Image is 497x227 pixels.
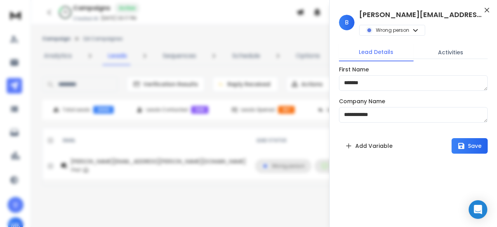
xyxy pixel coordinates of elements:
[414,44,488,61] button: Activities
[339,138,399,154] button: Add Variable
[359,9,483,20] h1: [PERSON_NAME][EMAIL_ADDRESS][PERSON_NAME][DOMAIN_NAME]
[339,67,369,72] label: First Name
[469,200,487,219] div: Open Intercom Messenger
[452,138,488,154] button: Save
[339,99,385,104] label: Company Name
[339,43,414,61] button: Lead Details
[376,27,409,33] p: Wrong person
[339,15,355,30] span: B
